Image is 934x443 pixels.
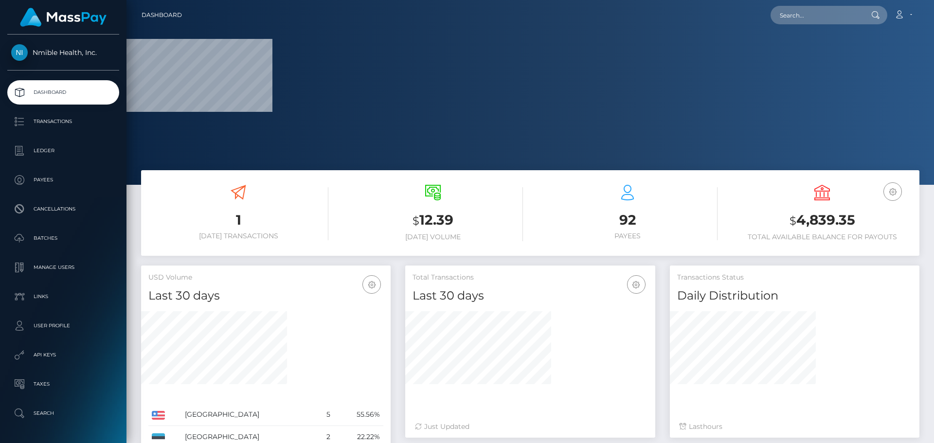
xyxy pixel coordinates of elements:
a: Manage Users [7,255,119,280]
img: EE.png [152,433,165,442]
div: Just Updated [415,422,645,432]
p: API Keys [11,348,115,362]
h3: 1 [148,211,328,230]
p: Search [11,406,115,421]
p: Payees [11,173,115,187]
a: Payees [7,168,119,192]
a: Batches [7,226,119,250]
p: Batches [11,231,115,246]
a: Links [7,284,119,309]
td: 55.56% [334,404,384,426]
a: Dashboard [142,5,182,25]
img: US.png [152,411,165,420]
a: Transactions [7,109,119,134]
a: Cancellations [7,197,119,221]
p: Manage Users [11,260,115,275]
h4: Daily Distribution [677,287,912,304]
td: [GEOGRAPHIC_DATA] [181,404,316,426]
p: Links [11,289,115,304]
small: $ [413,214,419,228]
h6: [DATE] Volume [343,233,523,241]
img: Nmible Health, Inc. [11,44,28,61]
a: Taxes [7,372,119,396]
img: MassPay Logo [20,8,107,27]
h3: 4,839.35 [732,211,912,230]
h5: Total Transactions [413,273,647,283]
input: Search... [771,6,862,24]
a: User Profile [7,314,119,338]
span: Nmible Health, Inc. [7,48,119,57]
h6: Payees [538,232,718,240]
h5: Transactions Status [677,273,912,283]
h4: Last 30 days [148,287,383,304]
h4: Last 30 days [413,287,647,304]
a: Ledger [7,139,119,163]
p: Taxes [11,377,115,391]
h3: 12.39 [343,211,523,230]
h3: 92 [538,211,718,230]
h6: [DATE] Transactions [148,232,328,240]
a: Dashboard [7,80,119,105]
p: Transactions [11,114,115,129]
h5: USD Volume [148,273,383,283]
td: 5 [316,404,333,426]
p: Ledger [11,143,115,158]
p: Cancellations [11,202,115,216]
small: $ [790,214,796,228]
h6: Total Available Balance for Payouts [732,233,912,241]
a: Search [7,401,119,425]
div: Last hours [680,422,910,432]
p: Dashboard [11,85,115,100]
a: API Keys [7,343,119,367]
p: User Profile [11,319,115,333]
